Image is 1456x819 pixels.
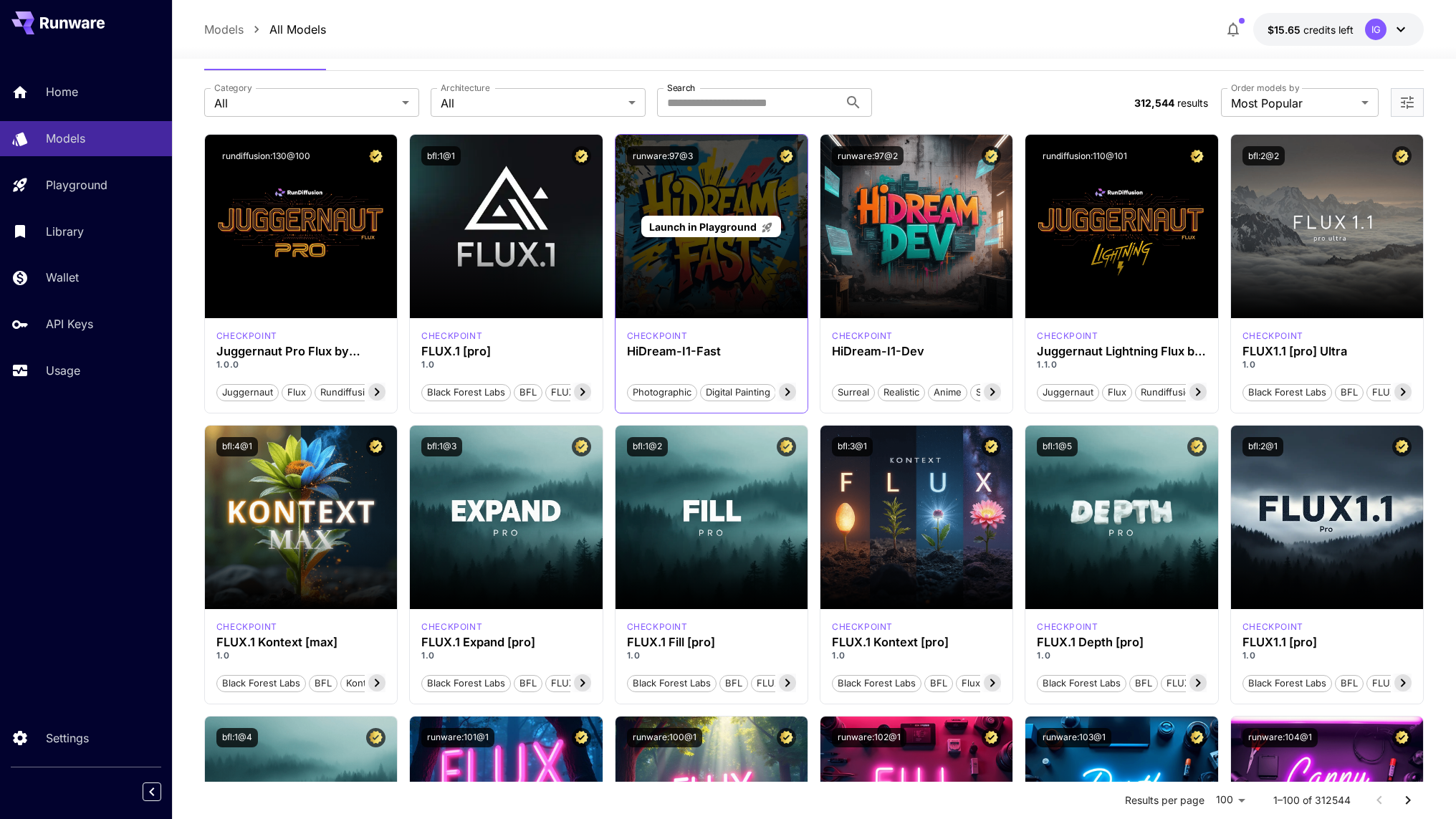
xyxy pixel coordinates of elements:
[204,21,244,38] a: Models
[421,437,462,456] button: bfl:1@3
[1392,728,1412,747] button: Certified Model – Vetted for best performance and includes a commercial license.
[1037,146,1133,166] button: rundiffusion:110@101
[1242,383,1332,401] button: Black Forest Labs
[956,674,1022,692] button: Flux Kontext
[751,674,833,692] button: FLUX.1 Fill [pro]
[1038,676,1126,691] span: Black Forest Labs
[1129,674,1158,692] button: BFL
[627,636,796,649] h3: FLUX.1 Fill [pro]
[832,621,893,633] p: checkpoint
[1242,649,1412,662] p: 1.0
[441,95,623,112] span: All
[929,385,967,400] span: Anime
[1136,385,1202,400] span: rundiffusion
[422,385,510,400] span: Black Forest Labs
[628,385,696,400] span: Photographic
[545,674,648,692] button: FLUX.1 Expand [pro]
[1162,676,1256,691] span: FLUX.1 Depth [pro]
[1103,385,1131,400] span: flux
[1037,649,1206,662] p: 1.0
[832,345,1001,358] h3: HiDream-I1-Dev
[1399,94,1416,112] button: Open more filters
[46,729,89,747] p: Settings
[667,82,695,94] label: Search
[777,437,796,456] button: Certified Model – Vetted for best performance and includes a commercial license.
[1336,676,1363,691] span: BFL
[421,358,590,371] p: 1.0
[341,676,385,691] span: Kontext
[1242,345,1412,358] div: FLUX1.1 [pro] Ultra
[216,345,385,358] h3: Juggernaut Pro Flux by RunDiffusion
[627,649,796,662] p: 1.0
[1268,22,1354,37] div: $15.64744
[315,385,381,400] span: rundiffusion
[216,621,277,633] p: checkpoint
[204,21,326,38] nav: breadcrumb
[216,383,279,401] button: juggernaut
[649,221,757,233] span: Launch in Playground
[1242,674,1332,692] button: Black Forest Labs
[421,649,590,662] p: 1.0
[1242,728,1318,747] button: runware:104@1
[1394,786,1422,815] button: Go to next page
[572,146,591,166] button: Certified Model – Vetted for best performance and includes a commercial license.
[1231,95,1356,112] span: Most Popular
[627,345,796,358] h3: HiDream-I1-Fast
[1366,674,1437,692] button: FLUX1.1 [pro]
[1253,13,1424,46] button: $15.64744IG
[1243,676,1331,691] span: Black Forest Labs
[216,674,306,692] button: Black Forest Labs
[216,146,316,166] button: rundiffusion:130@100
[1037,636,1206,649] h3: FLUX.1 Depth [pro]
[1210,790,1250,810] div: 100
[627,383,697,401] button: Photographic
[46,315,93,332] p: API Keys
[1130,676,1157,691] span: BFL
[970,383,1016,401] button: Stylized
[143,782,161,801] button: Collapse sidebar
[1037,621,1098,633] p: checkpoint
[1231,82,1299,94] label: Order models by
[421,728,494,747] button: runware:101@1
[422,676,510,691] span: Black Forest Labs
[46,362,80,379] p: Usage
[1365,19,1386,40] div: IG
[514,383,542,401] button: BFL
[1037,358,1206,371] p: 1.1.0
[421,674,511,692] button: Black Forest Labs
[878,383,925,401] button: Realistic
[366,437,385,456] button: Certified Model – Vetted for best performance and includes a commercial license.
[310,676,337,691] span: BFL
[1187,146,1207,166] button: Certified Model – Vetted for best performance and includes a commercial license.
[216,636,385,649] h3: FLUX.1 Kontext [max]
[1392,146,1412,166] button: Certified Model – Vetted for best performance and includes a commercial license.
[627,728,702,747] button: runware:100@1
[627,674,717,692] button: Black Forest Labs
[777,728,796,747] button: Certified Model – Vetted for best performance and includes a commercial license.
[1125,793,1204,808] p: Results per page
[1336,385,1363,400] span: BFL
[217,385,278,400] span: juggernaut
[833,385,874,400] span: Surreal
[546,385,611,400] span: FLUX.1 [pro]
[1037,330,1098,343] p: checkpoint
[46,130,85,147] p: Models
[627,621,688,633] div: fluxpro
[982,728,1001,747] button: Certified Model – Vetted for best performance and includes a commercial license.
[627,621,688,633] p: checkpoint
[366,728,385,747] button: Certified Model – Vetted for best performance and includes a commercial license.
[545,383,612,401] button: FLUX.1 [pro]
[1335,674,1364,692] button: BFL
[957,676,1022,691] span: Flux Kontext
[421,146,461,166] button: bfl:1@1
[1242,330,1303,343] p: checkpoint
[366,146,385,166] button: Certified Model – Vetted for best performance and includes a commercial license.
[832,636,1001,649] h3: FLUX.1 Kontext [pro]
[514,385,542,400] span: BFL
[421,345,590,358] div: FLUX.1 [pro]
[546,676,647,691] span: FLUX.1 Expand [pro]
